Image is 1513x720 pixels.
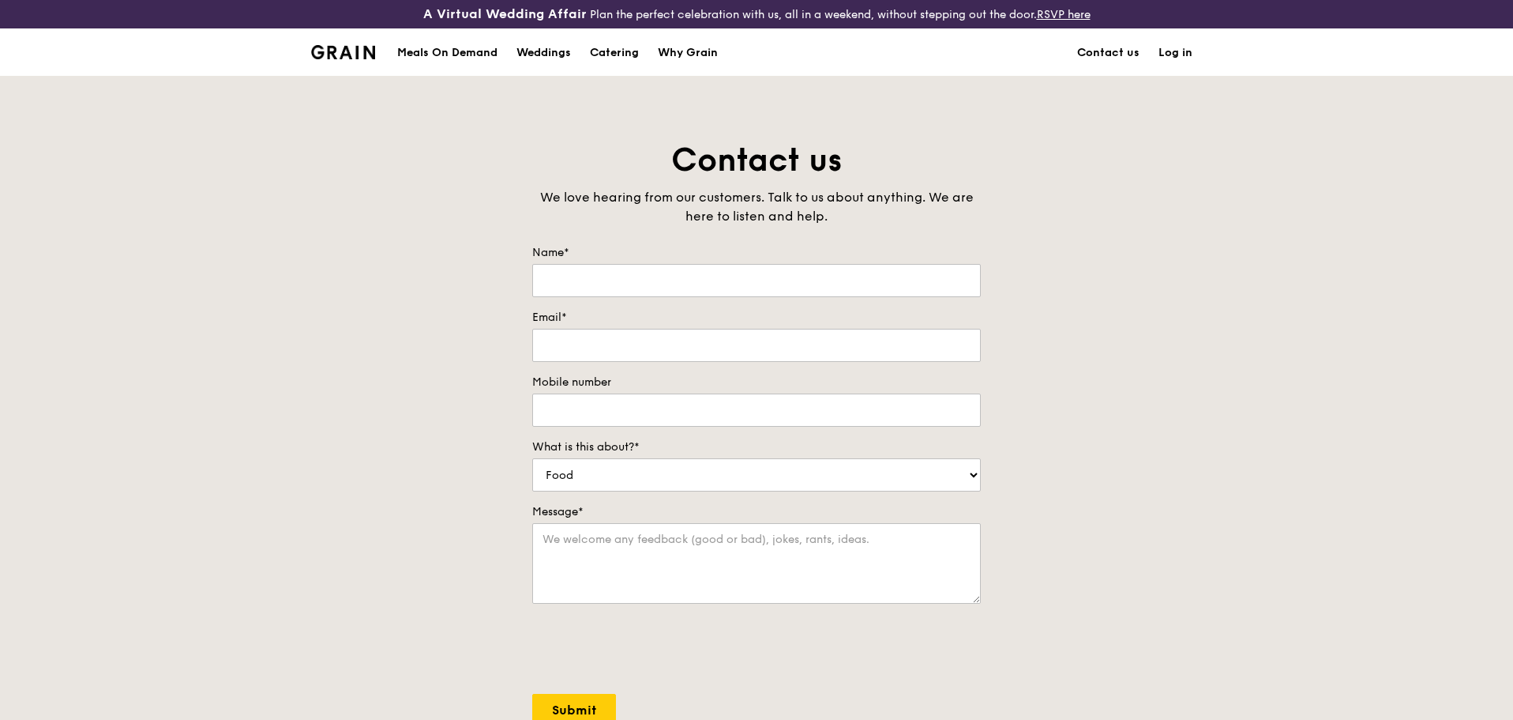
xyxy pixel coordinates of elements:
div: Why Grain [658,29,718,77]
img: Grain [311,45,375,59]
h1: Contact us [532,139,981,182]
div: We love hearing from our customers. Talk to us about anything. We are here to listen and help. [532,188,981,226]
h3: A Virtual Wedding Affair [423,6,587,22]
a: Why Grain [648,29,727,77]
label: Name* [532,245,981,261]
div: Weddings [516,29,571,77]
div: Catering [590,29,639,77]
a: Weddings [507,29,580,77]
iframe: reCAPTCHA [532,620,772,681]
label: What is this about?* [532,439,981,455]
a: Catering [580,29,648,77]
div: Meals On Demand [397,29,497,77]
a: RSVP here [1037,8,1091,21]
a: Contact us [1068,29,1149,77]
a: Log in [1149,29,1202,77]
label: Mobile number [532,375,981,390]
label: Email* [532,310,981,326]
a: GrainGrain [311,28,375,75]
div: Plan the perfect celebration with us, all in a weekend, without stepping out the door. [302,6,1211,22]
label: Message* [532,504,981,520]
